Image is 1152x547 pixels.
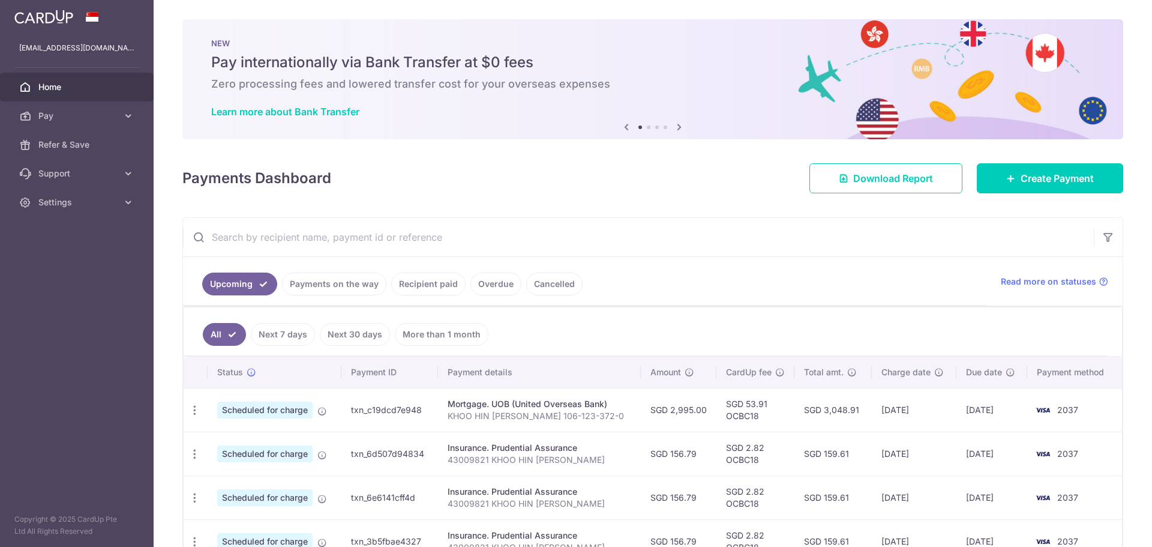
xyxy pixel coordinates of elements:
span: 2037 [1057,492,1078,503]
a: Cancelled [526,273,583,295]
td: [DATE] [956,476,1027,519]
td: SGD 2.82 OCBC18 [716,432,794,476]
a: Payments on the way [282,273,386,295]
a: Read more on statuses [1001,276,1108,288]
span: 2037 [1057,449,1078,459]
td: [DATE] [872,432,956,476]
p: NEW [211,38,1094,48]
td: SGD 159.61 [794,432,872,476]
div: Insurance. Prudential Assurance [448,442,631,454]
a: Download Report [809,163,962,193]
span: Total amt. [804,366,844,378]
span: Refer & Save [38,139,118,151]
th: Payment ID [341,357,438,388]
h5: Pay internationally via Bank Transfer at $0 fees [211,53,1094,72]
span: Read more on statuses [1001,276,1096,288]
h6: Zero processing fees and lowered transfer cost for your overseas expenses [211,77,1094,91]
span: Settings [38,196,118,208]
a: Next 30 days [320,323,390,346]
td: [DATE] [956,432,1027,476]
span: Download Report [853,171,933,186]
p: 43009821 KHOO HIN [PERSON_NAME] [448,498,631,510]
span: Due date [966,366,1002,378]
span: Scheduled for charge [217,446,313,462]
td: SGD 2.82 OCBC18 [716,476,794,519]
span: Status [217,366,243,378]
span: Scheduled for charge [217,402,313,419]
span: 2037 [1057,405,1078,415]
p: [EMAIL_ADDRESS][DOMAIN_NAME] [19,42,134,54]
img: Bank transfer banner [182,19,1123,139]
div: Insurance. Prudential Assurance [448,530,631,542]
span: CardUp fee [726,366,772,378]
a: Next 7 days [251,323,315,346]
span: Charge date [881,366,931,378]
td: SGD 53.91 OCBC18 [716,388,794,432]
p: KHOO HIN [PERSON_NAME] 106-123-372-0 [448,410,631,422]
a: Learn more about Bank Transfer [211,106,359,118]
span: Support [38,168,118,180]
p: 43009821 KHOO HIN [PERSON_NAME] [448,454,631,466]
a: Recipient paid [391,273,466,295]
span: Amount [650,366,681,378]
span: Home [38,81,118,93]
img: Bank Card [1031,447,1055,461]
td: SGD 156.79 [641,432,716,476]
td: [DATE] [956,388,1027,432]
span: 2037 [1057,536,1078,546]
a: More than 1 month [395,323,488,346]
td: txn_6e6141cff4d [341,476,438,519]
a: Overdue [470,273,521,295]
td: [DATE] [872,388,956,432]
td: [DATE] [872,476,956,519]
td: SGD 3,048.91 [794,388,872,432]
h4: Payments Dashboard [182,168,331,189]
div: Mortgage. UOB (United Overseas Bank) [448,398,631,410]
td: SGD 159.61 [794,476,872,519]
span: Create Payment [1021,171,1094,186]
input: Search by recipient name, payment id or reference [183,218,1094,256]
th: Payment details [438,357,641,388]
img: Bank Card [1031,491,1055,505]
td: txn_c19dcd7e948 [341,388,438,432]
td: SGD 156.79 [641,476,716,519]
a: Create Payment [977,163,1123,193]
span: Scheduled for charge [217,489,313,506]
div: Insurance. Prudential Assurance [448,486,631,498]
img: CardUp [14,10,73,24]
a: Upcoming [202,273,277,295]
a: All [203,323,246,346]
td: SGD 2,995.00 [641,388,716,432]
td: txn_6d507d94834 [341,432,438,476]
th: Payment method [1027,357,1122,388]
img: Bank Card [1031,403,1055,417]
span: Pay [38,110,118,122]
